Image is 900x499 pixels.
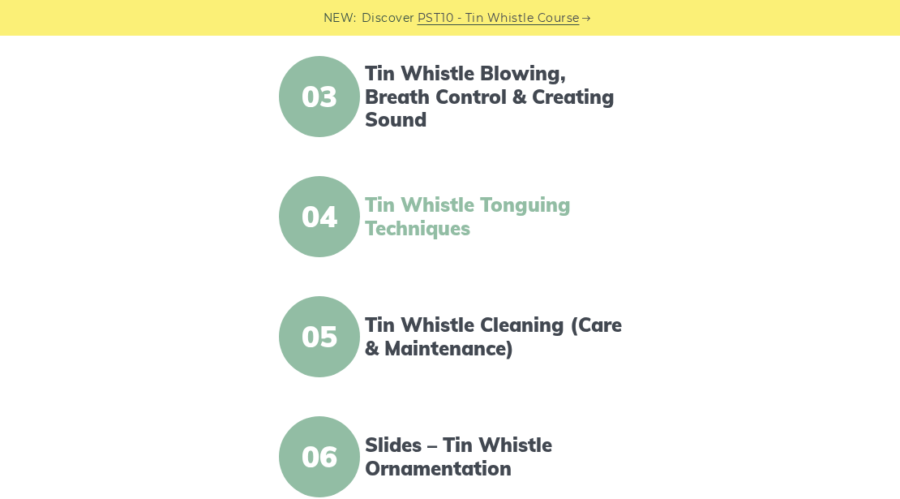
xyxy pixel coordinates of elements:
[279,176,360,257] span: 04
[324,9,357,28] span: NEW:
[365,193,632,240] a: Tin Whistle Tonguing Techniques
[365,313,632,360] a: Tin Whistle Cleaning (Care & Maintenance)
[279,416,360,497] span: 06
[418,9,580,28] a: PST10 - Tin Whistle Course
[279,296,360,377] span: 05
[365,433,632,480] a: Slides – Tin Whistle Ornamentation
[362,9,415,28] span: Discover
[279,56,360,137] span: 03
[365,62,632,131] a: Tin Whistle Blowing, Breath Control & Creating Sound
